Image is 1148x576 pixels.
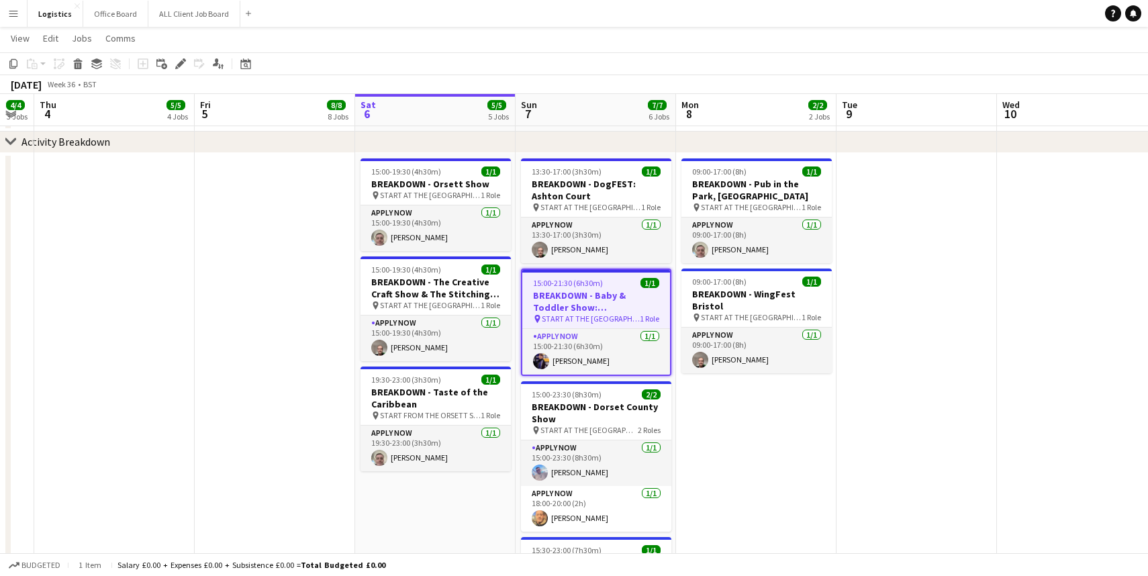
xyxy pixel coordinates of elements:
span: 1 Role [481,190,500,200]
app-job-card: 15:00-19:30 (4h30m)1/1BREAKDOWN - The Creative Craft Show & The Stitching Show START AT THE [GEOG... [361,256,511,361]
h3: BREAKDOWN - Taste of the Caribbean [361,386,511,410]
div: 6 Jobs [649,111,669,122]
app-job-card: 09:00-17:00 (8h)1/1BREAKDOWN - WingFest Bristol START AT THE [GEOGRAPHIC_DATA]1 RoleAPPLY NOW1/10... [681,269,832,373]
span: Sat [361,99,376,111]
app-job-card: 19:30-23:00 (3h30m)1/1BREAKDOWN - Taste of the Caribbean START FROM THE ORSETT SHOW1 RoleAPPLY NO... [361,367,511,471]
h3: BREAKDOWN - Baby & Toddler Show: [GEOGRAPHIC_DATA] [522,289,670,314]
app-card-role: APPLY NOW1/118:00-20:00 (2h)[PERSON_NAME] [521,486,671,532]
button: Logistics [28,1,83,27]
span: View [11,32,30,44]
button: Office Board [83,1,148,27]
span: 5/5 [487,100,506,110]
span: 1 Role [640,314,659,324]
h3: BREAKDOWN - DogFEST: Ashton Court [521,178,671,202]
a: Edit [38,30,64,47]
span: 5/5 [166,100,185,110]
app-card-role: APPLY NOW1/115:00-21:30 (6h30m)[PERSON_NAME] [522,329,670,375]
span: 2/2 [808,100,827,110]
span: Comms [105,32,136,44]
h3: BREAKDOWN - Dorset County Show [521,401,671,425]
span: Jobs [72,32,92,44]
button: ALL Client Job Board [148,1,240,27]
span: Mon [681,99,699,111]
a: View [5,30,35,47]
span: 13:30-17:00 (3h30m) [532,166,602,177]
span: 15:00-19:30 (4h30m) [371,166,441,177]
span: 15:00-19:30 (4h30m) [371,265,441,275]
span: 6 [358,106,376,122]
span: 7 [519,106,537,122]
div: BST [83,79,97,89]
div: 15:00-19:30 (4h30m)1/1BREAKDOWN - Orsett Show START AT THE [GEOGRAPHIC_DATA]1 RoleAPPLY NOW1/115:... [361,158,511,251]
span: START AT THE [GEOGRAPHIC_DATA] [540,202,641,212]
span: 7/7 [648,100,667,110]
button: Budgeted [7,558,62,573]
span: Sun [521,99,537,111]
span: START AT THE [GEOGRAPHIC_DATA] [540,425,638,435]
app-card-role: APPLY NOW1/113:30-17:00 (3h30m)[PERSON_NAME] [521,218,671,263]
span: Tue [842,99,857,111]
span: 1/1 [642,545,661,555]
div: Activity Breakdown [21,135,110,148]
span: 2/2 [642,389,661,399]
div: 2 Jobs [809,111,830,122]
span: 1/1 [481,166,500,177]
span: 5 [198,106,211,122]
h3: BREAKDOWN - Orsett Show [361,178,511,190]
app-card-role: APPLY NOW1/109:00-17:00 (8h)[PERSON_NAME] [681,328,832,373]
span: 1 Role [481,300,500,310]
span: Total Budgeted £0.00 [301,560,385,570]
app-job-card: 15:00-21:30 (6h30m)1/1BREAKDOWN - Baby & Toddler Show: [GEOGRAPHIC_DATA] START AT THE [GEOGRAPHIC... [521,269,671,376]
span: 1/1 [640,278,659,288]
span: 19:30-23:00 (3h30m) [371,375,441,385]
span: 09:00-17:00 (8h) [692,166,747,177]
app-card-role: APPLY NOW1/115:00-23:30 (8h30m)[PERSON_NAME] [521,440,671,486]
span: Budgeted [21,561,60,570]
span: 4 [38,106,56,122]
span: 1 Role [802,202,821,212]
span: 1/1 [802,166,821,177]
div: 3 Jobs [7,111,28,122]
app-job-card: 13:30-17:00 (3h30m)1/1BREAKDOWN - DogFEST: Ashton Court START AT THE [GEOGRAPHIC_DATA]1 RoleAPPLY... [521,158,671,263]
span: 1/1 [481,375,500,385]
app-card-role: APPLY NOW1/119:30-23:00 (3h30m)[PERSON_NAME] [361,426,511,471]
span: 1 Role [641,202,661,212]
a: Comms [100,30,141,47]
span: 1 item [74,560,106,570]
span: 2 Roles [638,425,661,435]
span: 8/8 [327,100,346,110]
app-card-role: APPLY NOW1/115:00-19:30 (4h30m)[PERSON_NAME] [361,316,511,361]
span: 15:30-23:00 (7h30m) [532,545,602,555]
span: Fri [200,99,211,111]
span: START AT THE [GEOGRAPHIC_DATA] [542,314,640,324]
span: 1 Role [481,410,500,420]
h3: BREAKDOWN - WingFest Bristol [681,288,832,312]
span: Edit [43,32,58,44]
span: Wed [1002,99,1020,111]
div: Salary £0.00 + Expenses £0.00 + Subsistence £0.00 = [117,560,385,570]
span: START AT THE [GEOGRAPHIC_DATA] [701,202,802,212]
span: 9 [840,106,857,122]
span: 15:00-23:30 (8h30m) [532,389,602,399]
span: START FROM THE ORSETT SHOW [380,410,481,420]
app-card-role: APPLY NOW1/109:00-17:00 (8h)[PERSON_NAME] [681,218,832,263]
span: Thu [40,99,56,111]
div: 4 Jobs [167,111,188,122]
span: 09:00-17:00 (8h) [692,277,747,287]
app-job-card: 09:00-17:00 (8h)1/1BREAKDOWN - Pub in the Park, [GEOGRAPHIC_DATA] START AT THE [GEOGRAPHIC_DATA]1... [681,158,832,263]
span: 1/1 [642,166,661,177]
span: START AT THE [GEOGRAPHIC_DATA] [701,312,802,322]
span: START AT THE [GEOGRAPHIC_DATA] [380,300,481,310]
span: 4/4 [6,100,25,110]
app-job-card: 15:00-23:30 (8h30m)2/2BREAKDOWN - Dorset County Show START AT THE [GEOGRAPHIC_DATA]2 RolesAPPLY N... [521,381,671,532]
span: 1/1 [481,265,500,275]
span: 1/1 [802,277,821,287]
div: 5 Jobs [488,111,509,122]
span: START AT THE [GEOGRAPHIC_DATA] [380,190,481,200]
